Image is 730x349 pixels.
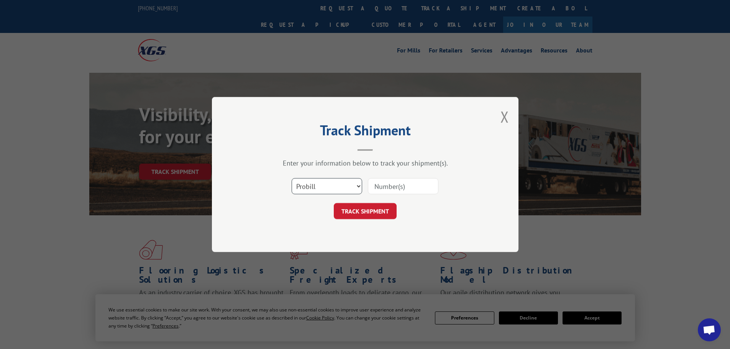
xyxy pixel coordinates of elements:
[250,125,480,139] h2: Track Shipment
[250,159,480,167] div: Enter your information below to track your shipment(s).
[368,178,438,194] input: Number(s)
[500,107,509,127] button: Close modal
[334,203,397,219] button: TRACK SHIPMENT
[698,318,721,341] div: Open chat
